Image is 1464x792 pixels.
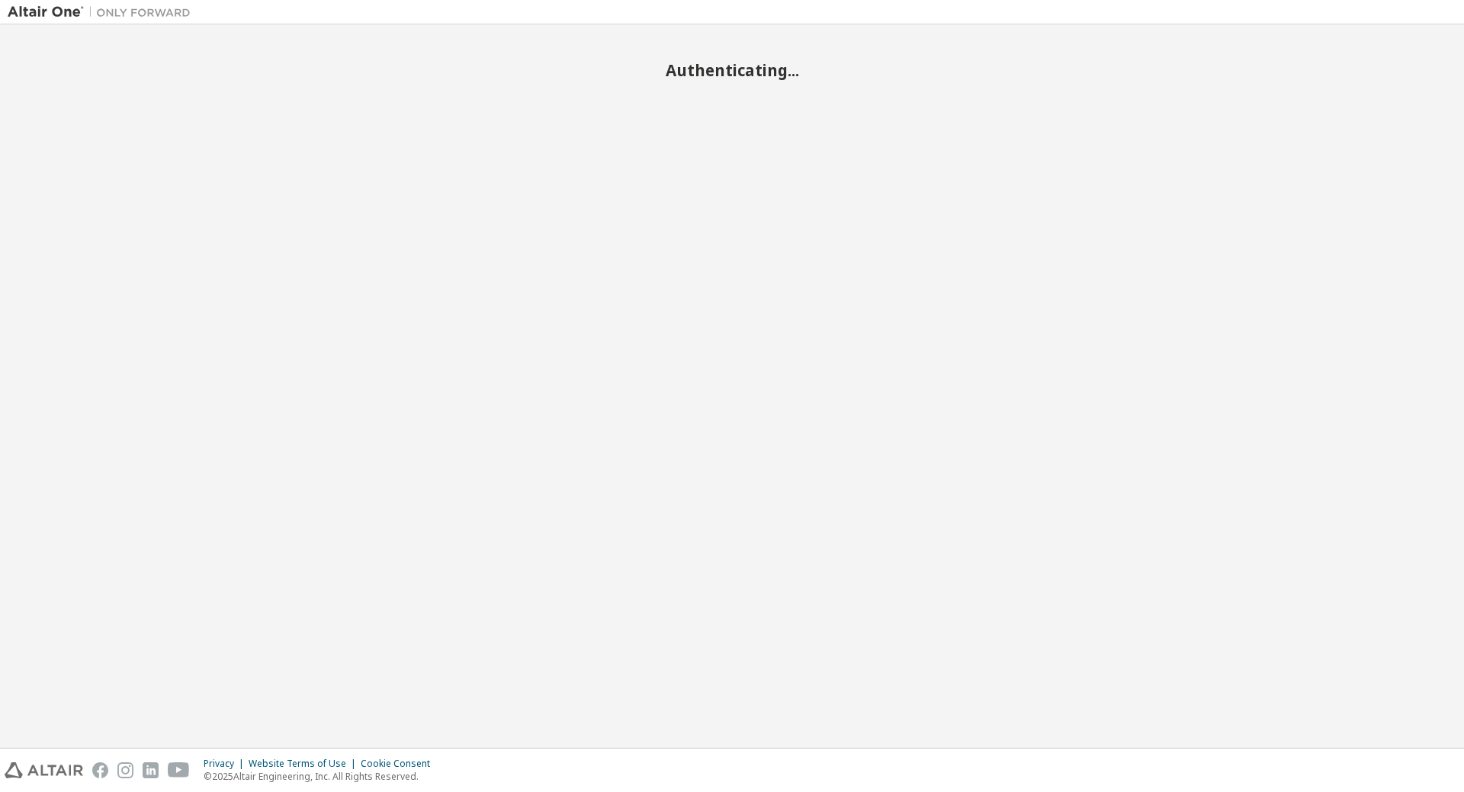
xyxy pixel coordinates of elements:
img: youtube.svg [168,762,190,778]
div: Privacy [204,758,249,770]
img: altair_logo.svg [5,762,83,778]
img: linkedin.svg [143,762,159,778]
img: facebook.svg [92,762,108,778]
img: instagram.svg [117,762,133,778]
div: Cookie Consent [361,758,439,770]
div: Website Terms of Use [249,758,361,770]
img: Altair One [8,5,198,20]
p: © 2025 Altair Engineering, Inc. All Rights Reserved. [204,770,439,783]
h2: Authenticating... [8,60,1456,80]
